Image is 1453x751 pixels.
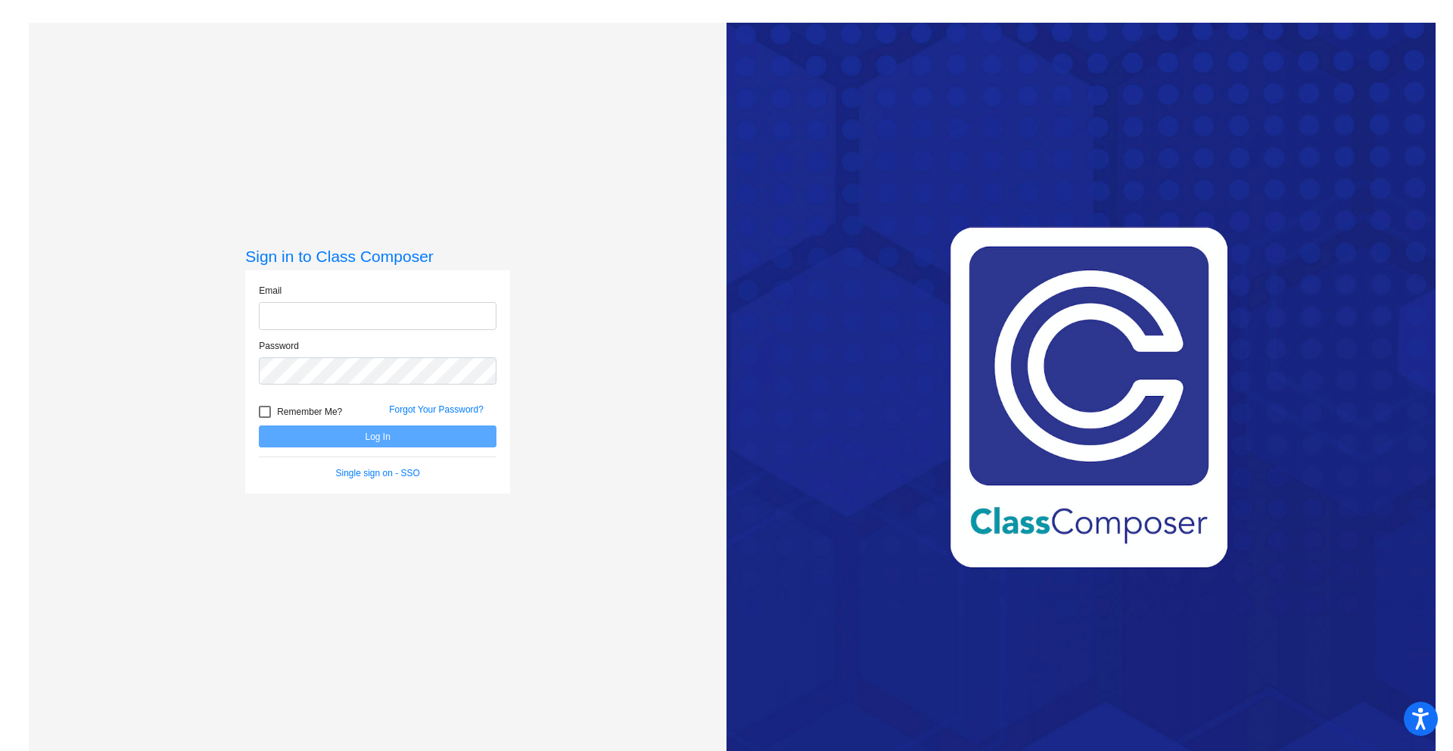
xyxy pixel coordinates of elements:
label: Email [259,284,282,298]
button: Log In [259,425,496,447]
a: Forgot Your Password? [389,404,484,415]
a: Single sign on - SSO [336,468,420,478]
span: Remember Me? [277,403,342,421]
label: Password [259,339,299,353]
h3: Sign in to Class Composer [245,247,510,266]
